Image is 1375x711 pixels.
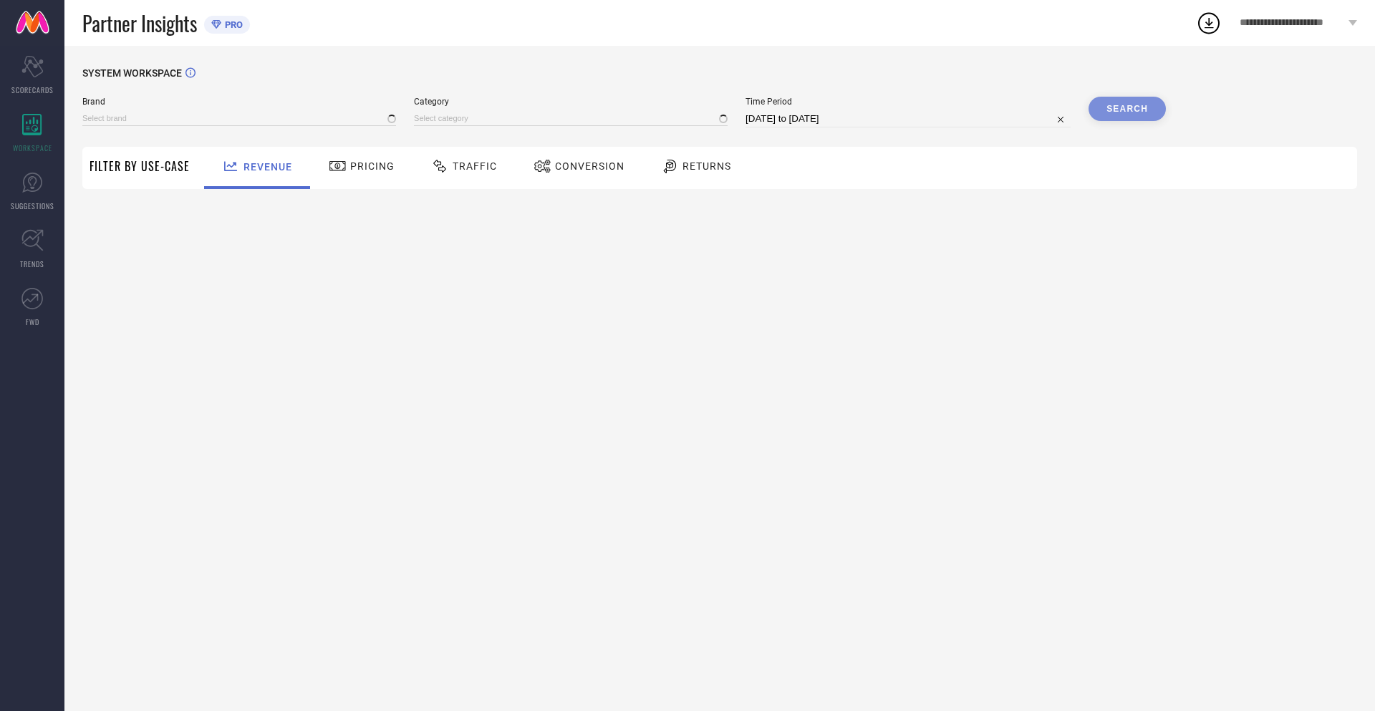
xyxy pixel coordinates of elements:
[350,160,395,172] span: Pricing
[82,97,396,107] span: Brand
[20,258,44,269] span: TRENDS
[1196,10,1222,36] div: Open download list
[26,316,39,327] span: FWD
[11,200,54,211] span: SUGGESTIONS
[746,110,1071,127] input: Select time period
[11,84,54,95] span: SCORECARDS
[13,142,52,153] span: WORKSPACE
[90,158,190,175] span: Filter By Use-Case
[82,111,396,126] input: Select brand
[453,160,497,172] span: Traffic
[82,67,182,79] span: SYSTEM WORKSPACE
[82,9,197,38] span: Partner Insights
[414,97,728,107] span: Category
[682,160,731,172] span: Returns
[555,160,624,172] span: Conversion
[414,111,728,126] input: Select category
[243,161,292,173] span: Revenue
[746,97,1071,107] span: Time Period
[221,19,243,30] span: PRO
